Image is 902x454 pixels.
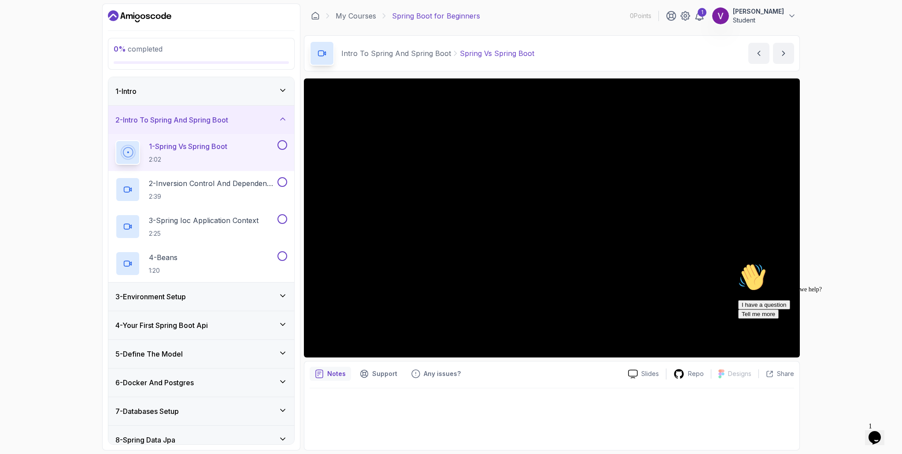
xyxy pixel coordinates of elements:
[304,78,800,357] iframe: 1 - Spring vs Spring Boot
[4,41,55,50] button: I have a question
[341,48,451,59] p: Intro To Spring And Spring Boot
[4,50,44,59] button: Tell me more
[114,45,126,53] span: 0 %
[115,435,175,445] h3: 8 - Spring Data Jpa
[4,26,87,33] span: Hi! How can we help?
[108,368,294,397] button: 6-Docker And Postgres
[108,106,294,134] button: 2-Intro To Spring And Spring Boot
[311,11,320,20] a: Dashboard
[733,16,784,25] p: Student
[149,229,259,238] p: 2:25
[108,9,171,23] a: Dashboard
[392,11,480,21] p: Spring Boot for Beginners
[149,192,276,201] p: 2:39
[115,251,287,276] button: 4-Beans1:20
[733,7,784,16] p: [PERSON_NAME]
[115,177,287,202] button: 2-Inversion Control And Dependency Injection2:39
[735,260,893,414] iframe: chat widget
[149,141,227,152] p: 1 - Spring Vs Spring Boot
[115,140,287,165] button: 1-Spring Vs Spring Boot2:02
[108,311,294,339] button: 4-Your First Spring Boot Api
[149,252,177,263] p: 4 - Beans
[460,48,534,59] p: Spring Vs Spring Boot
[698,8,706,17] div: 1
[115,320,208,331] h3: 4 - Your First Spring Boot Api
[149,155,227,164] p: 2:02
[773,43,794,64] button: next content
[424,369,461,378] p: Any issues?
[865,419,893,445] iframe: chat widget
[641,369,659,378] p: Slides
[336,11,376,21] a: My Courses
[355,367,403,381] button: Support button
[115,406,179,417] h3: 7 - Databases Setup
[115,377,194,388] h3: 6 - Docker And Postgres
[728,369,751,378] p: Designs
[108,426,294,454] button: 8-Spring Data Jpa
[406,367,466,381] button: Feedback button
[115,86,137,97] h3: 1 - Intro
[712,7,796,25] button: user profile image[PERSON_NAME]Student
[712,7,729,24] img: user profile image
[114,45,163,53] span: completed
[4,4,32,32] img: :wave:
[115,349,183,359] h3: 5 - Define The Model
[327,369,346,378] p: Notes
[310,367,351,381] button: notes button
[115,115,228,125] h3: 2 - Intro To Spring And Spring Boot
[372,369,397,378] p: Support
[4,4,162,59] div: 👋Hi! How can we help?I have a questionTell me more
[115,291,186,302] h3: 3 - Environment Setup
[108,397,294,425] button: 7-Databases Setup
[630,11,651,20] p: 0 Points
[694,11,705,21] a: 1
[748,43,769,64] button: previous content
[108,283,294,311] button: 3-Environment Setup
[115,214,287,239] button: 3-Spring Ioc Application Context2:25
[149,178,276,189] p: 2 - Inversion Control And Dependency Injection
[108,77,294,105] button: 1-Intro
[149,215,259,226] p: 3 - Spring Ioc Application Context
[149,266,177,275] p: 1:20
[108,340,294,368] button: 5-Define The Model
[666,368,711,380] a: Repo
[688,369,704,378] p: Repo
[621,369,666,379] a: Slides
